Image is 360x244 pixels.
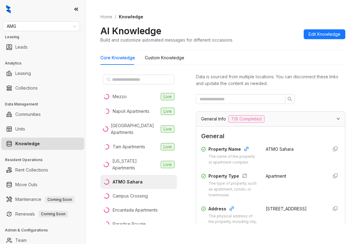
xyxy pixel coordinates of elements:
[5,34,85,40] h3: Leasing
[196,73,345,87] div: Data is sourced from multiple locations. You can disconnect these links and update the content as...
[113,207,158,213] div: Encantada Apartments
[15,138,40,150] a: Knowledge
[208,146,258,154] div: Property Name
[304,29,345,39] button: Edit Knowledge
[1,193,84,205] li: Maintenance
[1,179,84,191] li: Move Outs
[208,213,258,231] div: The physical address of the property, including city, state, and postal code.
[113,93,127,100] div: Mezzo
[228,115,264,123] span: 7/8 Completed
[6,5,11,13] img: logo
[15,108,41,120] a: Communities
[5,102,85,107] h3: Data Management
[266,146,294,152] span: ATMO Sahara
[100,37,233,43] div: Build and customize automated messages for different occasions.
[208,181,258,198] div: The type of property, such as apartment, condo, or townhouse.
[208,173,258,181] div: Property Type
[208,205,258,213] div: Address
[39,211,68,217] span: Coming Soon
[201,131,340,141] span: General
[111,122,158,136] div: [GEOGRAPHIC_DATA] Apartments
[113,108,149,115] div: Napoli Apartments
[15,41,28,53] a: Leads
[287,97,292,102] span: search
[1,82,84,94] li: Collections
[100,54,135,61] div: Core Knowledge
[161,143,174,150] span: Live
[113,193,148,199] div: Campus Crossing
[5,227,85,233] h3: Admin & Configurations
[5,61,85,66] h3: Analytics
[161,161,174,168] span: Live
[113,221,146,227] div: Paradise Royale
[100,25,161,37] h2: AI Knowledge
[115,13,116,20] li: /
[113,143,145,150] div: Tam Apartments
[45,196,74,203] span: Coming Soon
[15,164,48,176] a: Rent Collections
[15,82,38,94] a: Collections
[161,93,174,100] span: Live
[145,54,184,61] div: Custom Knowledge
[99,13,114,20] a: Home
[15,179,37,191] a: Move Outs
[1,41,84,53] li: Leads
[1,164,84,176] li: Rent Collections
[266,173,286,179] span: Apartment
[15,123,25,135] a: Units
[161,108,174,115] span: Live
[201,116,226,122] span: General Info
[161,125,174,133] span: Live
[196,112,345,126] div: General Info7/8 Completed
[208,154,258,165] div: The name of the property or apartment complex.
[336,117,340,120] span: expanded
[113,179,143,185] div: ATMO Sahara
[7,22,76,31] span: AMG
[119,14,143,19] span: Knowledge
[1,67,84,79] li: Leasing
[1,108,84,120] li: Communities
[107,77,111,82] span: search
[1,138,84,150] li: Knowledge
[15,67,31,79] a: Leasing
[1,123,84,135] li: Units
[309,31,340,38] span: Edit Knowledge
[5,157,85,163] h3: Resident Operations
[1,208,84,220] li: Renewals
[266,205,323,212] div: [STREET_ADDRESS]
[15,208,68,220] a: RenewalsComing Soon
[112,158,158,171] div: [US_STATE] Apartments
